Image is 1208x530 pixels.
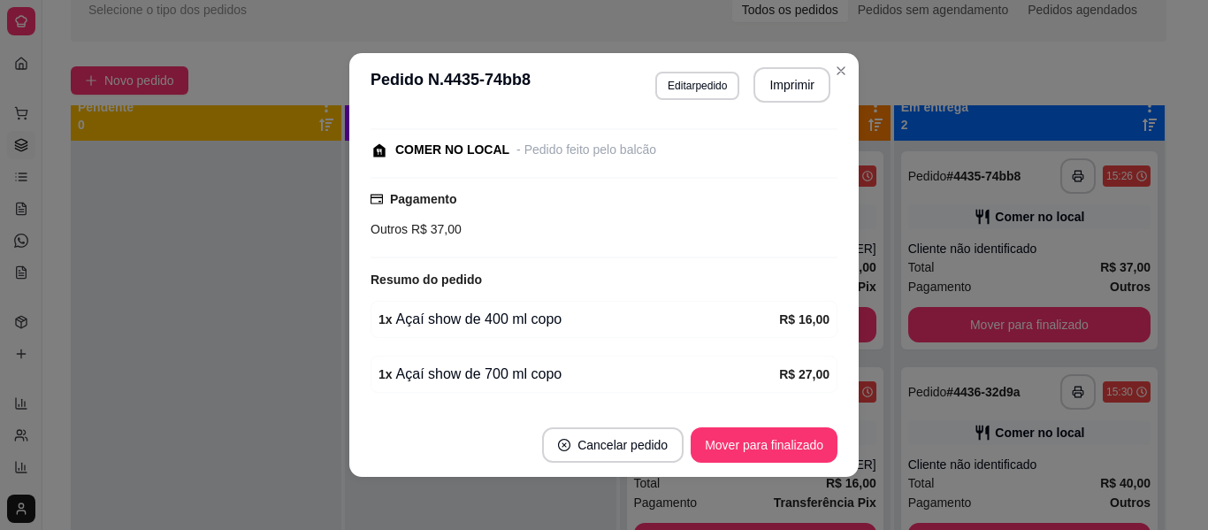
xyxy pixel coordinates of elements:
[542,427,684,463] button: close-circleCancelar pedido
[691,427,837,463] button: Mover para finalizado
[395,141,509,159] div: COMER NO LOCAL
[371,222,408,236] span: Outros
[779,312,830,326] strong: R$ 16,00
[655,72,739,100] button: Editarpedido
[390,192,456,206] strong: Pagamento
[371,193,383,205] span: credit-card
[827,57,855,85] button: Close
[408,222,462,236] span: R$ 37,00
[779,367,830,381] strong: R$ 27,00
[378,367,393,381] strong: 1 x
[371,273,482,287] strong: Resumo do pedido
[371,67,531,103] h3: Pedido N. 4435-74bb8
[516,141,656,159] div: - Pedido feito pelo balcão
[378,309,779,330] div: Açaí show de 400 ml copo
[378,364,779,385] div: Açaí show de 700 ml copo
[753,67,830,103] button: Imprimir
[378,312,393,326] strong: 1 x
[558,439,570,451] span: close-circle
